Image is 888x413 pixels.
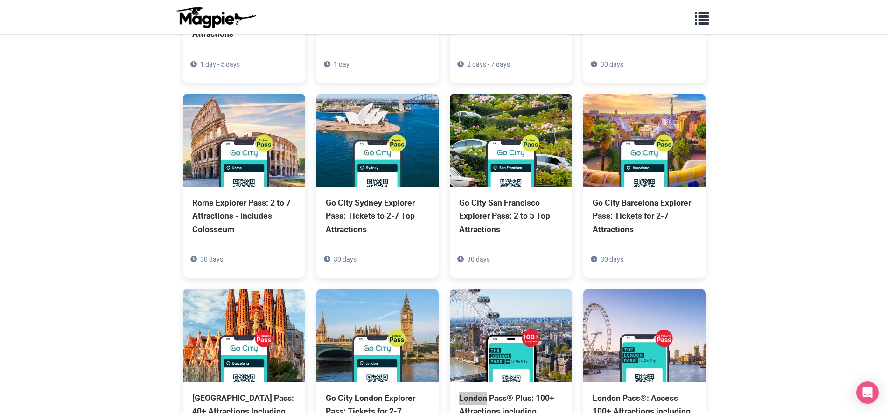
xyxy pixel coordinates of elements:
[459,196,563,235] div: Go City San Francisco Explorer Pass: 2 to 5 Top Attractions
[192,196,296,235] div: Rome Explorer Pass: 2 to 7 Attractions - Includes Colosseum
[334,61,350,68] span: 1 day
[316,94,439,187] img: Go City Sydney Explorer Pass: Tickets to 2-7 Top Attractions
[450,289,572,382] img: London Pass® Plus: 100+ Attractions including London Eye
[316,289,439,382] img: Go City London Explorer Pass: Tickets for 2-7 Attractions
[856,381,879,404] div: Open Intercom Messenger
[200,255,223,263] span: 30 days
[583,289,706,382] img: London Pass®: Access 100+ Attractions including London Eye
[467,255,490,263] span: 30 days
[183,289,305,382] img: Barcelona Pass: 40+ Attractions Including Sagrada Familia
[583,94,706,187] img: Go City Barcelona Explorer Pass: Tickets for 2-7 Attractions
[174,6,258,28] img: logo-ab69f6fb50320c5b225c76a69d11143b.png
[583,94,706,277] a: Go City Barcelona Explorer Pass: Tickets for 2-7 Attractions 30 days
[183,94,305,187] img: Rome Explorer Pass: 2 to 7 Attractions - Includes Colosseum
[200,61,240,68] span: 1 day - 5 days
[601,255,623,263] span: 30 days
[450,94,572,187] img: Go City San Francisco Explorer Pass: 2 to 5 Top Attractions
[183,94,305,277] a: Rome Explorer Pass: 2 to 7 Attractions - Includes Colosseum 30 days
[601,61,623,68] span: 30 days
[450,94,572,277] a: Go City San Francisco Explorer Pass: 2 to 5 Top Attractions 30 days
[593,196,696,235] div: Go City Barcelona Explorer Pass: Tickets for 2-7 Attractions
[467,61,510,68] span: 2 days - 7 days
[316,94,439,277] a: Go City Sydney Explorer Pass: Tickets to 2-7 Top Attractions 30 days
[334,255,357,263] span: 30 days
[326,196,429,235] div: Go City Sydney Explorer Pass: Tickets to 2-7 Top Attractions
